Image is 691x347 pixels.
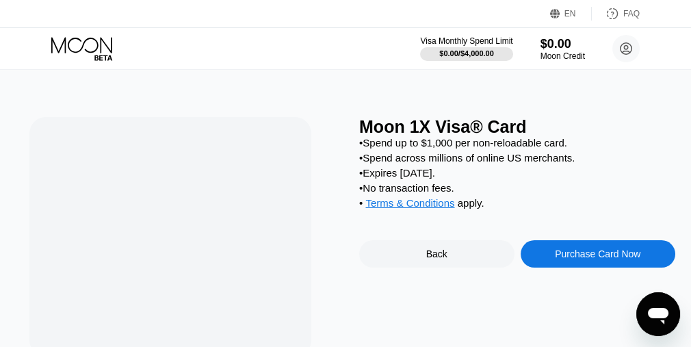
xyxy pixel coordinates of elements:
span: Terms & Conditions [365,197,454,209]
div: EN [564,9,576,18]
div: • apply . [359,197,675,212]
div: • Expires [DATE]. [359,167,675,179]
div: Back [359,240,514,268]
div: • Spend across millions of online US merchants. [359,152,675,164]
iframe: Button to launch messaging window [636,292,680,336]
div: FAQ [623,9,640,18]
div: EN [550,7,592,21]
div: $0.00Moon Credit [540,37,585,61]
div: • No transaction fees. [359,182,675,194]
div: Back [426,248,447,259]
div: Moon 1X Visa® Card [359,117,675,137]
div: Terms & Conditions [365,197,454,212]
div: Purchase Card Now [555,248,640,259]
div: Visa Monthly Spend Limit [420,36,512,46]
div: Visa Monthly Spend Limit$0.00/$4,000.00 [420,36,512,61]
div: $0.00 [540,37,585,51]
div: FAQ [592,7,640,21]
div: Moon Credit [540,51,585,61]
div: $0.00 / $4,000.00 [439,49,494,57]
div: Purchase Card Now [521,240,676,268]
div: • Spend up to $1,000 per non-reloadable card. [359,137,675,149]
